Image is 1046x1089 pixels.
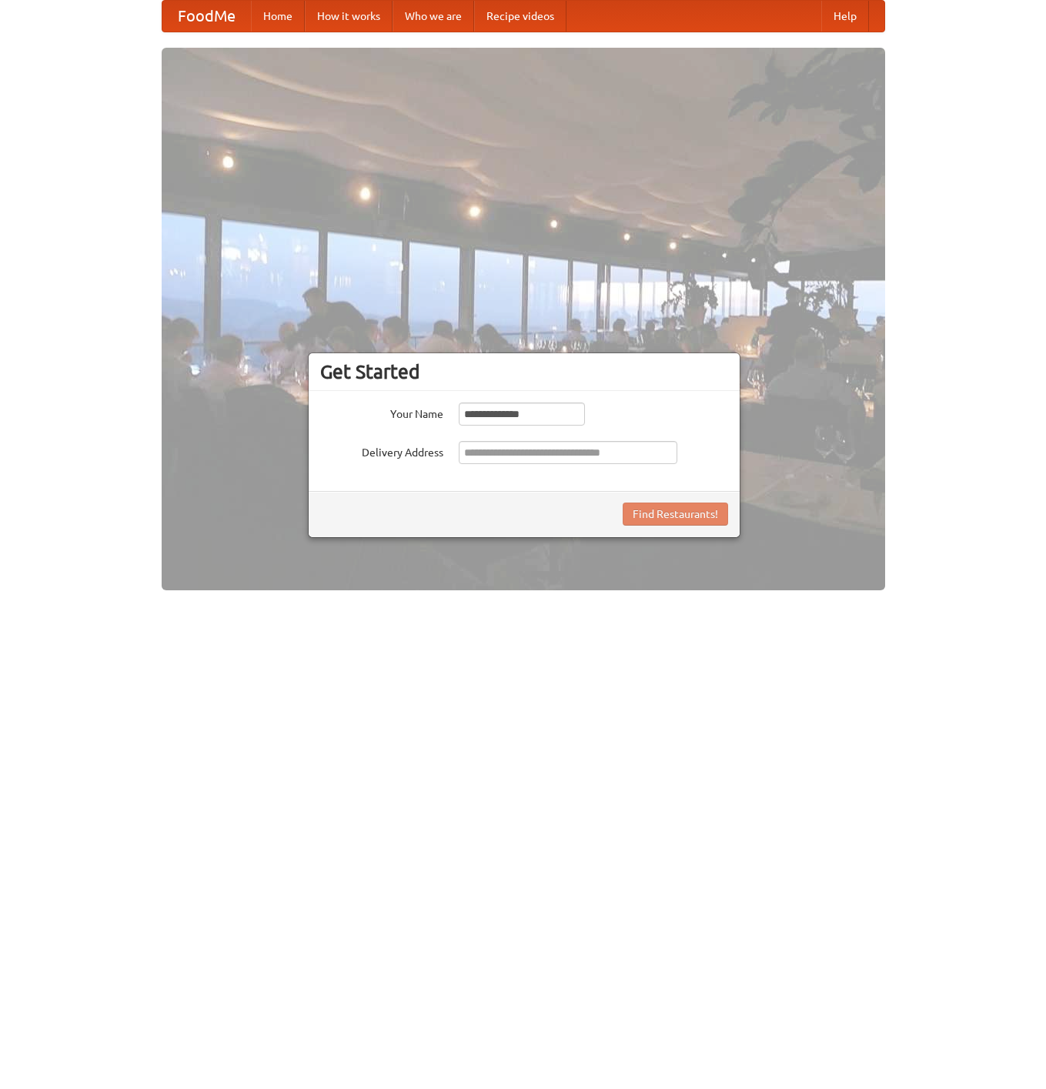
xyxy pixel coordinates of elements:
[162,1,251,32] a: FoodMe
[821,1,869,32] a: Help
[305,1,393,32] a: How it works
[474,1,566,32] a: Recipe videos
[393,1,474,32] a: Who we are
[251,1,305,32] a: Home
[320,360,728,383] h3: Get Started
[623,503,728,526] button: Find Restaurants!
[320,403,443,422] label: Your Name
[320,441,443,460] label: Delivery Address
